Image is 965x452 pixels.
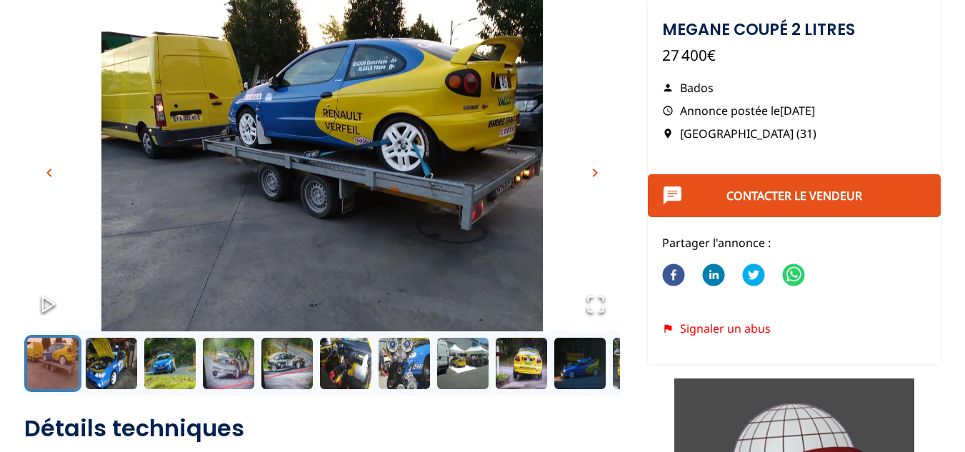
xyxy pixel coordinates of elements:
[662,254,685,297] button: facebook
[662,21,927,37] h1: Megane coupé 2 litres
[317,335,374,392] button: Go to Slide 6
[610,335,667,392] button: Go to Slide 11
[24,335,620,392] div: Thumbnail Navigation
[24,280,73,331] button: Play or Pause Slideshow
[376,335,433,392] button: Go to Slide 7
[586,164,604,181] span: chevron_right
[39,162,60,184] button: chevron_left
[584,162,606,184] button: chevron_right
[662,45,927,66] p: 27 400€
[571,280,620,331] button: Open Fullscreen
[24,414,620,443] h2: Détails techniques
[259,335,316,392] button: Go to Slide 5
[662,80,927,96] p: Bados
[493,335,550,392] button: Go to Slide 9
[24,335,81,392] button: Go to Slide 1
[662,322,927,335] div: Signaler un abus
[782,254,805,297] button: whatsapp
[702,254,725,297] button: linkedin
[648,174,941,217] button: Contacter le vendeur
[141,335,199,392] button: Go to Slide 3
[434,335,491,392] button: Go to Slide 8
[662,126,927,141] p: [GEOGRAPHIC_DATA] (31)
[551,335,609,392] button: Go to Slide 10
[662,103,927,119] p: Annonce postée le [DATE]
[83,335,140,392] button: Go to Slide 2
[200,335,257,392] button: Go to Slide 4
[662,235,927,251] p: Partager l'annonce :
[742,254,765,297] button: twitter
[41,164,58,181] span: chevron_left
